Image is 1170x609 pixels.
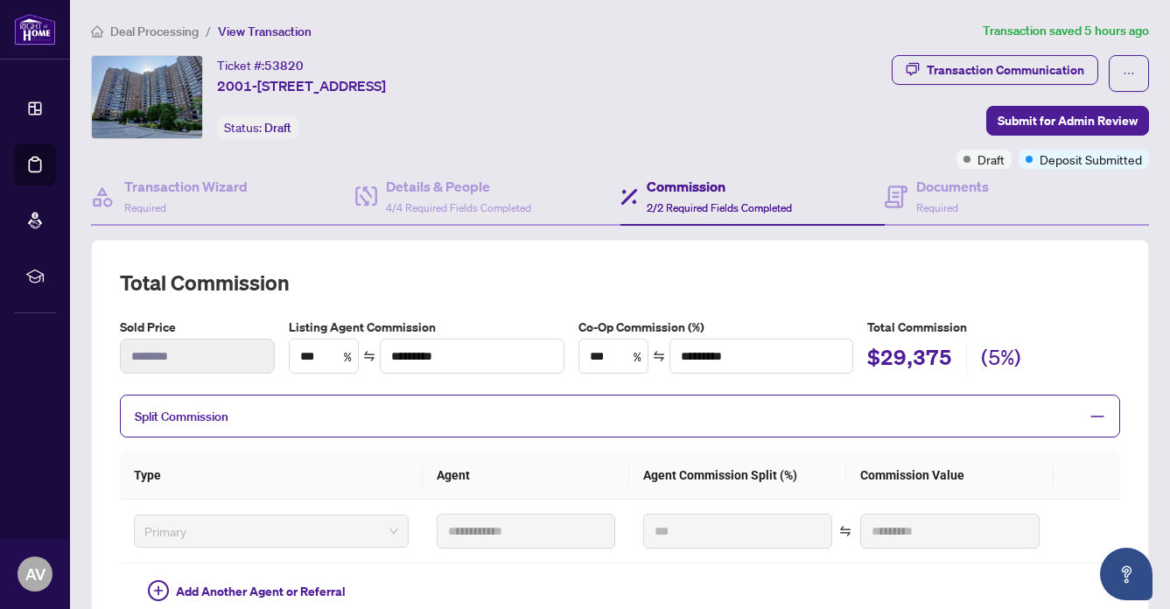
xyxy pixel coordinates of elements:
[217,55,304,75] div: Ticket #:
[578,318,854,337] label: Co-Op Commission (%)
[1089,409,1105,424] span: minus
[839,525,851,537] span: swap
[916,201,958,214] span: Required
[892,55,1098,85] button: Transaction Communication
[218,24,312,39] span: View Transaction
[927,56,1084,84] div: Transaction Communication
[206,21,211,41] li: /
[25,562,46,586] span: AV
[91,25,103,38] span: home
[176,582,346,601] span: Add Another Agent or Referral
[867,343,952,376] h2: $29,375
[120,318,275,337] label: Sold Price
[124,201,166,214] span: Required
[124,176,248,197] h4: Transaction Wizard
[217,75,386,96] span: 2001-[STREET_ADDRESS]
[110,24,199,39] span: Deal Processing
[647,201,792,214] span: 2/2 Required Fields Completed
[363,350,375,362] span: swap
[264,58,304,73] span: 53820
[423,451,629,500] th: Agent
[386,201,531,214] span: 4/4 Required Fields Completed
[1040,150,1142,169] span: Deposit Submitted
[1123,67,1135,80] span: ellipsis
[120,395,1120,437] div: Split Commission
[120,451,423,500] th: Type
[629,451,846,500] th: Agent Commission Split (%)
[983,21,1149,41] article: Transaction saved 5 hours ago
[386,176,531,197] h4: Details & People
[92,56,202,138] img: IMG-W12330882_1.jpg
[986,106,1149,136] button: Submit for Admin Review
[998,107,1138,135] span: Submit for Admin Review
[134,577,360,605] button: Add Another Agent or Referral
[148,580,169,601] span: plus-circle
[120,269,1120,297] h2: Total Commission
[981,343,1021,376] h2: (5%)
[846,451,1053,500] th: Commission Value
[217,115,298,139] div: Status:
[1100,548,1152,600] button: Open asap
[653,350,665,362] span: swap
[289,318,564,337] label: Listing Agent Commission
[647,176,792,197] h4: Commission
[135,409,228,424] span: Split Commission
[144,518,398,544] span: Primary
[14,13,56,45] img: logo
[264,120,291,136] span: Draft
[977,150,1005,169] span: Draft
[867,318,1120,337] h5: Total Commission
[916,176,989,197] h4: Documents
